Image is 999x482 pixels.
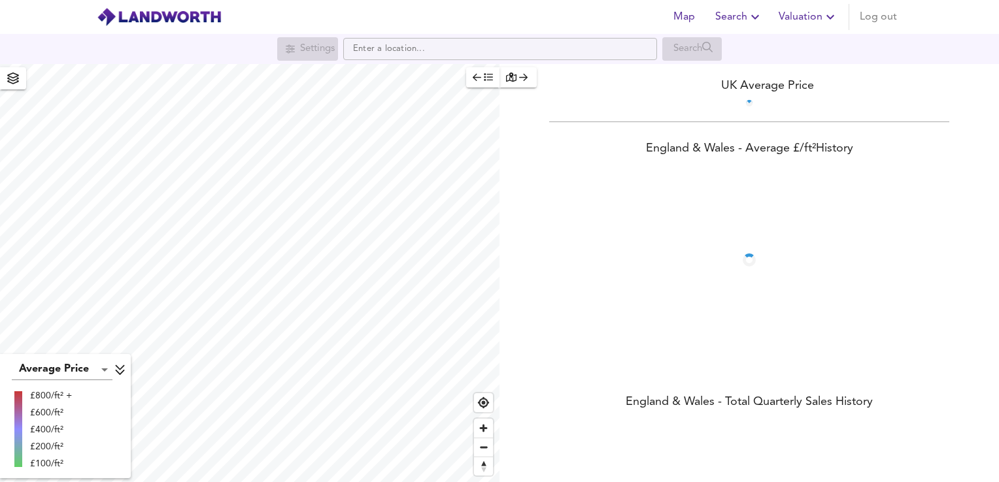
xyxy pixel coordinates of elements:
[30,389,72,402] div: £800/ft² +
[277,37,338,61] div: Search for a location first or explore the map
[662,37,722,61] div: Search for a location first or explore the map
[474,438,493,457] span: Zoom out
[343,38,657,60] input: Enter a location...
[30,406,72,419] div: £600/ft²
[499,140,999,159] div: England & Wales - Average £/ ft² History
[715,8,763,26] span: Search
[474,457,493,475] button: Reset bearing to north
[499,77,999,95] div: UK Average Price
[860,8,897,26] span: Log out
[30,440,72,453] div: £200/ft²
[474,438,493,457] button: Zoom out
[12,359,112,380] div: Average Price
[97,7,222,27] img: logo
[474,457,493,475] span: Reset bearing to north
[855,4,902,30] button: Log out
[663,4,705,30] button: Map
[474,393,493,412] button: Find my location
[30,457,72,470] div: £100/ft²
[773,4,843,30] button: Valuation
[668,8,700,26] span: Map
[474,419,493,438] button: Zoom in
[499,394,999,412] div: England & Wales - Total Quarterly Sales History
[779,8,838,26] span: Valuation
[30,423,72,436] div: £400/ft²
[710,4,768,30] button: Search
